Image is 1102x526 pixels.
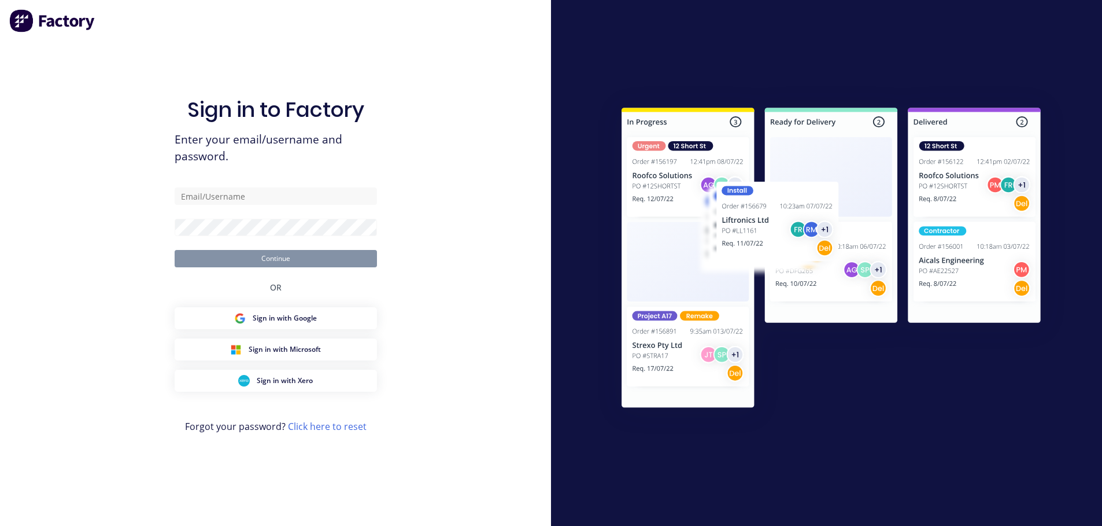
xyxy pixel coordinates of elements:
button: Xero Sign inSign in with Xero [175,370,377,392]
img: Sign in [596,84,1066,435]
span: Sign in with Xero [257,376,313,386]
div: OR [270,267,282,307]
span: Forgot your password? [185,420,367,433]
a: Click here to reset [288,420,367,433]
span: Enter your email/username and password. [175,131,377,165]
span: Sign in with Google [253,313,317,323]
button: Microsoft Sign inSign in with Microsoft [175,339,377,361]
span: Sign in with Microsoft [249,344,321,355]
img: Factory [9,9,96,32]
img: Xero Sign in [238,375,250,387]
img: Microsoft Sign in [230,344,242,355]
h1: Sign in to Factory [187,97,364,122]
button: Continue [175,250,377,267]
img: Google Sign in [234,312,246,324]
input: Email/Username [175,187,377,205]
button: Google Sign inSign in with Google [175,307,377,329]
